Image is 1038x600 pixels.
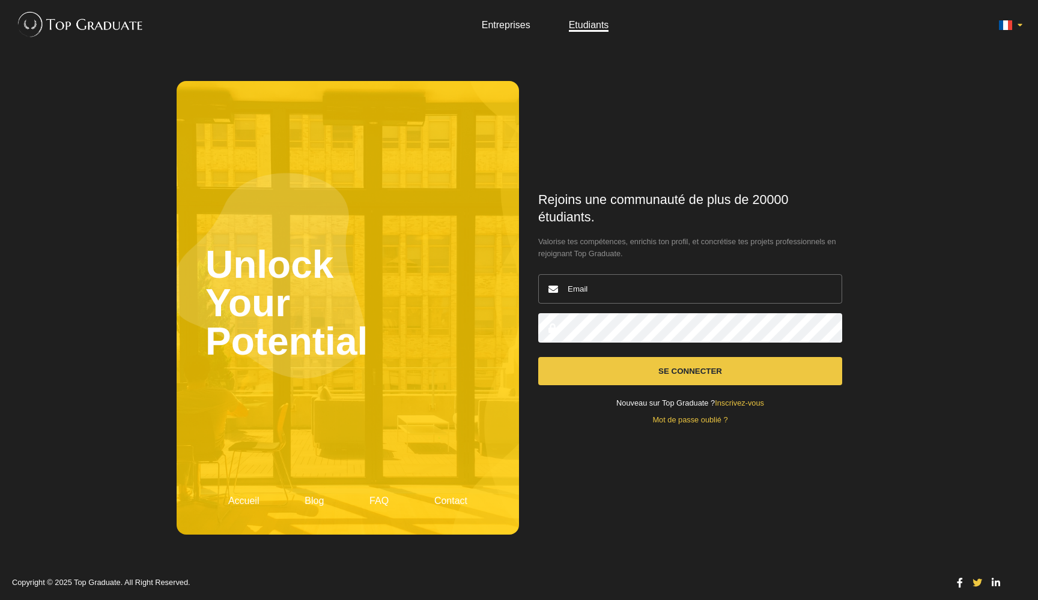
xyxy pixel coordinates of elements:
a: Inscrivez-vous [715,398,764,407]
h1: Rejoins une communauté de plus de 20000 étudiants. [538,191,842,226]
img: Top Graduate [12,6,144,42]
a: Contact [434,496,467,506]
div: Nouveau sur Top Graduate ? [538,400,842,407]
input: Email [538,274,842,304]
a: FAQ [369,496,389,506]
span: Valorise tes compétences, enrichis ton profil, et concrétise tes projets professionnels en rejoig... [538,236,842,260]
a: Etudiants [569,20,609,30]
button: Se connecter [538,357,842,385]
p: Copyright © 2025 Top Graduate. All Right Reserved. [12,579,943,587]
a: Blog [305,496,324,506]
a: Accueil [228,496,259,506]
a: Entreprises [482,20,530,30]
a: Mot de passe oublié ? [652,415,727,424]
h2: Unlock Your Potential [205,110,490,497]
